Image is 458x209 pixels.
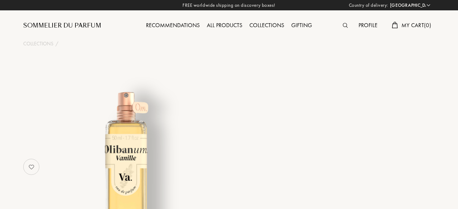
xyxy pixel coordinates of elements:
[343,23,348,28] img: search_icn.svg
[392,22,398,28] img: cart.svg
[55,40,58,48] div: /
[142,21,203,29] a: Recommendations
[288,21,316,29] a: Gifting
[24,160,39,174] img: no_like_p.png
[142,21,203,30] div: Recommendations
[349,2,388,9] span: Country of delivery:
[355,21,381,30] div: Profile
[203,21,246,30] div: All products
[355,21,381,29] a: Profile
[203,21,246,29] a: All products
[246,21,288,30] div: Collections
[246,21,288,29] a: Collections
[288,21,316,30] div: Gifting
[23,40,53,48] a: Collections
[23,21,101,30] a: Sommelier du Parfum
[401,21,431,29] span: My Cart ( 0 )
